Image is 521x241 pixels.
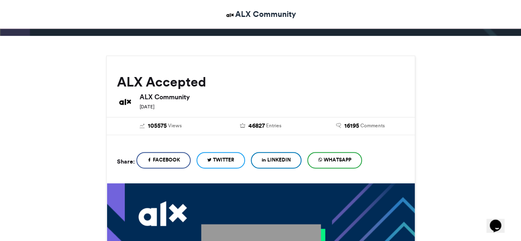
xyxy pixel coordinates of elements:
small: [DATE] [140,104,154,110]
h5: Share: [117,156,135,167]
a: 16195 Comments [317,122,404,131]
span: Comments [360,122,385,129]
img: ALX Community [225,10,235,20]
a: Facebook [136,152,191,168]
span: 46827 [248,122,264,131]
img: ALX Community [117,94,133,110]
span: Entries [266,122,281,129]
span: Views [168,122,182,129]
a: WhatsApp [307,152,362,168]
h6: ALX Community [140,94,404,100]
span: 105575 [148,122,167,131]
span: Facebook [153,156,180,164]
span: LinkedIn [267,156,291,164]
span: WhatsApp [324,156,351,164]
span: 16195 [344,122,359,131]
h2: ALX Accepted [117,75,404,89]
span: Twitter [213,156,234,164]
a: 105575 Views [117,122,205,131]
a: LinkedIn [251,152,301,168]
a: Twitter [196,152,245,168]
a: ALX Community [225,8,296,20]
a: 46827 Entries [217,122,304,131]
iframe: chat widget [486,208,513,233]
